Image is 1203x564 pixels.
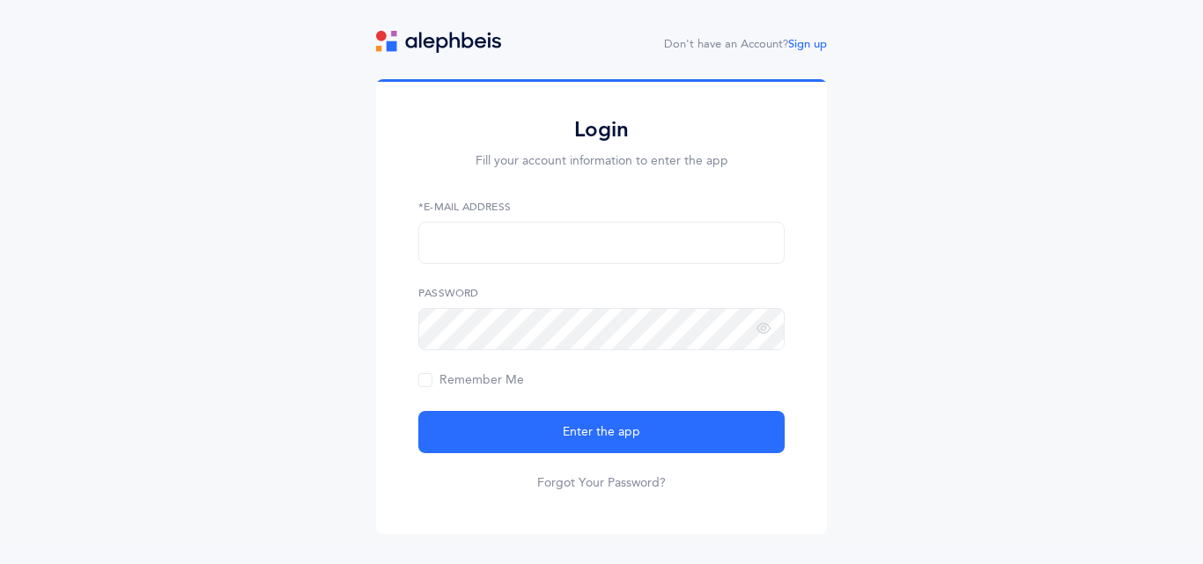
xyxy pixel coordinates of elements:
button: Enter the app [418,411,785,453]
div: Don't have an Account? [664,36,827,54]
h2: Login [418,116,785,143]
span: Enter the app [563,423,640,442]
img: logo.svg [376,31,501,53]
label: *E-Mail Address [418,199,785,215]
p: Fill your account information to enter the app [418,152,785,171]
a: Forgot Your Password? [537,474,666,492]
a: Sign up [788,38,827,50]
label: Password [418,285,785,301]
span: Remember Me [418,373,524,387]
